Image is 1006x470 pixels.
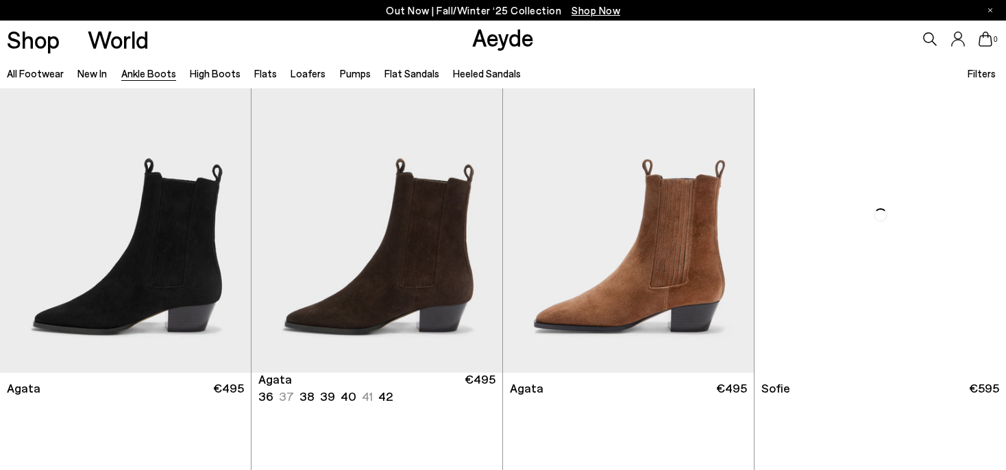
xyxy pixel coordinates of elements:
span: Navigate to /collections/new-in [572,4,620,16]
a: World [88,27,149,51]
a: Flat Sandals [384,67,439,79]
span: €495 [465,371,495,405]
li: 42 [378,388,393,405]
a: Sofie €595 [754,373,1006,404]
span: €495 [213,380,244,397]
span: Agata [7,380,40,397]
a: 0 [979,32,992,47]
span: Filters [968,67,996,79]
ul: variant [258,388,389,405]
a: All Footwear [7,67,64,79]
li: 36 [258,388,273,405]
img: Sofie Ponyhair Ankle Boots [754,58,1006,373]
a: Agata €495 [503,373,754,404]
a: Shop [7,27,60,51]
a: Flats [254,67,277,79]
span: Sofie [761,380,790,397]
a: Pumps [340,67,371,79]
div: 1 / 6 [251,58,502,373]
a: Aeyde [472,23,534,51]
a: New In [77,67,107,79]
img: Agata Suede Ankle Boots [251,58,502,373]
span: 0 [992,36,999,43]
span: €595 [969,380,999,397]
a: High Boots [190,67,241,79]
a: Heeled Sandals [453,67,521,79]
a: Ankle Boots [121,67,176,79]
span: Agata [510,380,543,397]
p: Out Now | Fall/Winter ‘25 Collection [386,2,620,19]
li: 40 [341,388,356,405]
img: Agata Suede Ankle Boots [503,58,754,373]
a: Next slide Previous slide [251,58,502,373]
span: €495 [716,380,747,397]
a: Agata 36 37 38 39 40 41 42 €495 [251,373,502,404]
a: Loafers [291,67,326,79]
li: 39 [320,388,335,405]
span: Agata [258,371,292,388]
li: 38 [299,388,315,405]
